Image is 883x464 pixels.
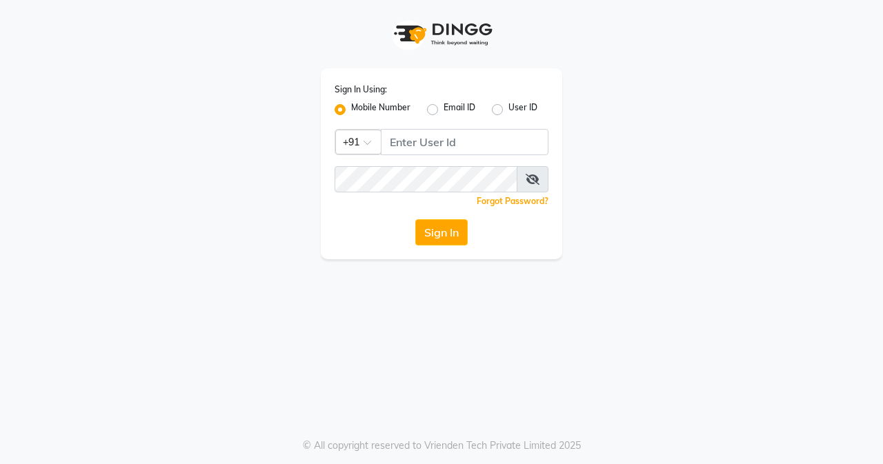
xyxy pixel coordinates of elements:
[386,14,497,54] img: logo1.svg
[351,101,410,118] label: Mobile Number
[508,101,537,118] label: User ID
[477,196,548,206] a: Forgot Password?
[415,219,468,245] button: Sign In
[335,166,517,192] input: Username
[444,101,475,118] label: Email ID
[335,83,387,96] label: Sign In Using:
[381,129,548,155] input: Username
